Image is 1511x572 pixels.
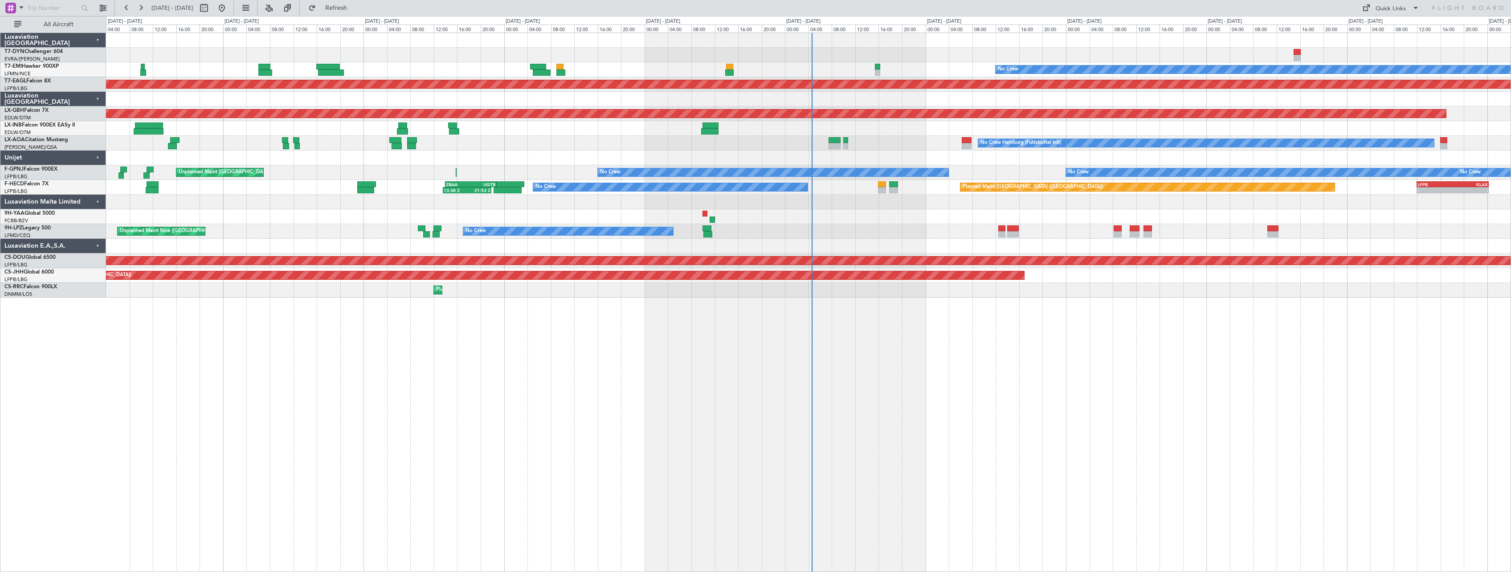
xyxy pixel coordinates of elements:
[1113,25,1136,33] div: 08:00
[4,85,28,92] a: LFPB/LBG
[4,217,28,224] a: FCBB/BZV
[4,225,22,231] span: 9H-LPZ
[434,25,457,33] div: 12:00
[762,25,785,33] div: 20:00
[23,21,94,28] span: All Aircraft
[1208,18,1242,25] div: [DATE] - [DATE]
[387,25,411,33] div: 04:00
[4,64,59,69] a: T7-EMIHawker 900XP
[1323,25,1347,33] div: 20:00
[4,144,57,151] a: [PERSON_NAME]/QSA
[106,25,130,33] div: 04:00
[4,232,30,239] a: LFMD/CEQ
[410,25,434,33] div: 08:00
[1487,25,1511,33] div: 00:00
[1347,25,1371,33] div: 00:00
[4,123,75,128] a: LX-INBFalcon 900EX EASy II
[4,129,31,136] a: EDLW/DTM
[4,255,25,260] span: CS-DOU
[1183,25,1207,33] div: 20:00
[1376,4,1406,13] div: Quick Links
[481,25,504,33] div: 20:00
[1394,25,1417,33] div: 08:00
[972,25,996,33] div: 08:00
[436,283,528,297] div: Planned Maint Lagos ([PERSON_NAME])
[470,182,495,187] div: UGTB
[1460,166,1481,179] div: No Crew
[902,25,926,33] div: 20:00
[27,1,78,15] input: Trip Number
[963,180,1103,194] div: Planned Maint [GEOGRAPHIC_DATA] ([GEOGRAPHIC_DATA])
[600,166,621,179] div: No Crew
[506,18,540,25] div: [DATE] - [DATE]
[120,225,225,238] div: Unplanned Maint Nice ([GEOGRAPHIC_DATA])
[4,167,57,172] a: F-GPNJFalcon 900EX
[1066,25,1090,33] div: 00:00
[1277,25,1300,33] div: 12:00
[621,25,645,33] div: 20:00
[223,25,247,33] div: 00:00
[1067,18,1102,25] div: [DATE] - [DATE]
[949,25,972,33] div: 04:00
[4,173,28,180] a: LFPB/LBG
[270,25,294,33] div: 08:00
[4,270,54,275] a: CS-JHHGlobal 6000
[646,18,680,25] div: [DATE] - [DATE]
[363,25,387,33] div: 00:00
[785,25,809,33] div: 00:00
[668,25,691,33] div: 04:00
[1441,25,1464,33] div: 16:00
[786,18,821,25] div: [DATE] - [DATE]
[4,123,22,128] span: LX-INB
[4,137,25,143] span: LX-AOA
[318,5,355,11] span: Refresh
[4,137,68,143] a: LX-AOACitation Mustang
[4,225,51,231] a: 9H-LPZLegacy 500
[4,108,49,113] a: LX-GBHFalcon 7X
[4,276,28,283] a: LFPB/LBG
[527,25,551,33] div: 04:00
[4,114,31,121] a: EDLW/DTM
[444,188,467,193] div: 13:38 Z
[4,108,24,113] span: LX-GBH
[466,225,486,238] div: No Crew
[4,49,63,54] a: T7-DYNChallenger 604
[535,180,556,194] div: No Crew
[1019,25,1043,33] div: 16:00
[4,70,31,77] a: LFMN/NCE
[4,56,60,62] a: EVRA/[PERSON_NAME]
[598,25,621,33] div: 16:00
[1090,25,1113,33] div: 04:00
[304,1,358,15] button: Refresh
[1253,25,1277,33] div: 08:00
[998,63,1018,76] div: No Crew
[996,25,1019,33] div: 12:00
[551,25,575,33] div: 08:00
[4,211,55,216] a: 9H-YAAGlobal 5000
[715,25,739,33] div: 12:00
[179,166,325,179] div: Unplanned Maint [GEOGRAPHIC_DATA] ([GEOGRAPHIC_DATA])
[4,78,26,84] span: T7-EAGL
[1348,18,1383,25] div: [DATE] - [DATE]
[691,25,715,33] div: 08:00
[294,25,317,33] div: 12:00
[4,270,24,275] span: CS-JHH
[4,78,51,84] a: T7-EAGLFalcon 8X
[130,25,153,33] div: 08:00
[1464,25,1487,33] div: 20:00
[4,188,28,195] a: LFPB/LBG
[1160,25,1183,33] div: 16:00
[457,25,481,33] div: 16:00
[4,291,32,298] a: DNMM/LOS
[4,49,25,54] span: T7-DYN
[246,25,270,33] div: 04:00
[4,181,49,187] a: F-HECDFalcon 7X
[574,25,598,33] div: 12:00
[340,25,364,33] div: 20:00
[176,25,200,33] div: 16:00
[153,25,176,33] div: 12:00
[446,182,470,187] div: ZBAA
[738,25,762,33] div: 16:00
[200,25,223,33] div: 20:00
[1042,25,1066,33] div: 20:00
